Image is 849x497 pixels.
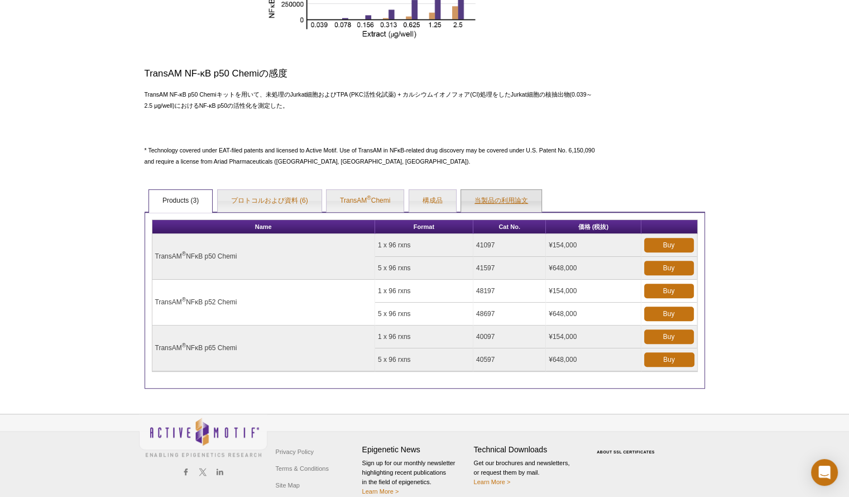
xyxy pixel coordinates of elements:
a: 当製品の利用論文 [461,190,541,212]
h4: Epigenetic News [362,445,468,455]
td: ¥648,000 [546,303,641,326]
td: 41097 [473,234,546,257]
a: Learn More > [474,479,511,485]
td: 1 x 96 rxns [375,326,473,348]
h3: TransAM NF-κB p50 Chemiの感度 [145,67,599,80]
td: 41597 [473,257,546,280]
span: * Technology covered under EAT-filed patents and licensed to Active Motif. Use of TransAM in NFκB... [145,147,595,165]
span: TransAM NF-κB p50 Chemiキットを用いて、未処理のJurkat細胞およびTPA (PKC活性化試薬) + カルシウムイオノフォア(CI)処理をしたJurkat細胞の核抽出物(... [145,91,593,109]
a: Buy [644,238,694,252]
td: TransAM NFκB p65 Chemi [152,326,375,371]
sup: ® [367,195,371,201]
sup: ® [182,342,186,348]
a: Site Map [273,477,303,494]
p: Get our brochures and newsletters, or request them by mail. [474,458,580,487]
a: プロトコルおよび資料 (6) [218,190,322,212]
td: 1 x 96 rxns [375,234,473,257]
td: 5 x 96 rxns [375,257,473,280]
a: 構成品 [409,190,456,212]
td: TransAM NFκB p50 Chemi [152,234,375,280]
sup: ® [182,251,186,257]
td: 1 x 96 rxns [375,280,473,303]
a: Buy [644,329,694,344]
td: 40097 [473,326,546,348]
td: 5 x 96 rxns [375,348,473,371]
th: Cat No. [473,220,546,234]
a: Buy [644,261,694,275]
div: Open Intercom Messenger [811,459,838,486]
td: ¥154,000 [546,234,641,257]
a: Learn More > [362,488,399,495]
p: Sign up for our monthly newsletter highlighting recent publications in the field of epigenetics. [362,458,468,496]
th: Name [152,220,375,234]
table: Click to Verify - This site chose Symantec SSL for secure e-commerce and confidential communicati... [586,434,669,458]
a: Terms & Conditions [273,460,332,477]
a: Privacy Policy [273,443,316,460]
a: TransAM®Chemi [327,190,404,212]
th: 価格 (税抜) [546,220,641,234]
td: ¥154,000 [546,326,641,348]
td: TransAM NFκB p52 Chemi [152,280,375,326]
a: Buy [644,307,694,321]
a: Buy [644,352,694,367]
a: Buy [644,284,694,298]
h4: Technical Downloads [474,445,580,455]
img: Active Motif, [139,414,267,460]
a: Products (3) [149,190,212,212]
td: ¥154,000 [546,280,641,303]
a: ABOUT SSL CERTIFICATES [597,450,655,454]
sup: ® [182,297,186,303]
td: ¥648,000 [546,257,641,280]
td: 48197 [473,280,546,303]
td: 40597 [473,348,546,371]
th: Format [375,220,473,234]
td: ¥648,000 [546,348,641,371]
td: 48697 [473,303,546,326]
td: 5 x 96 rxns [375,303,473,326]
